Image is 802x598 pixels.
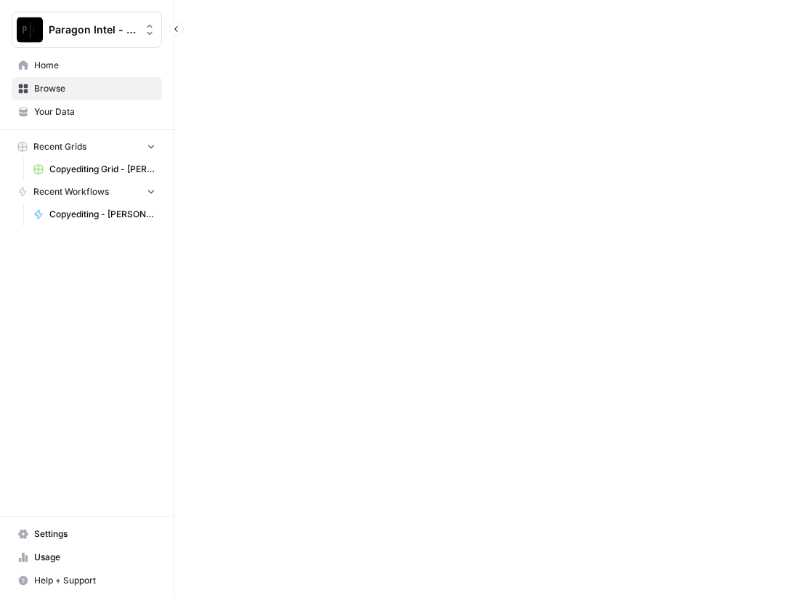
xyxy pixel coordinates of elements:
[17,17,43,43] img: Paragon Intel - Copyediting Logo
[49,208,155,221] span: Copyediting - [PERSON_NAME]
[49,23,137,37] span: Paragon Intel - Copyediting
[27,158,162,181] a: Copyediting Grid - [PERSON_NAME]
[12,12,162,48] button: Workspace: Paragon Intel - Copyediting
[33,185,109,198] span: Recent Workflows
[12,522,162,546] a: Settings
[34,105,155,118] span: Your Data
[34,82,155,95] span: Browse
[12,181,162,203] button: Recent Workflows
[49,163,155,176] span: Copyediting Grid - [PERSON_NAME]
[12,569,162,592] button: Help + Support
[34,59,155,72] span: Home
[12,54,162,77] a: Home
[33,140,86,153] span: Recent Grids
[34,528,155,541] span: Settings
[12,136,162,158] button: Recent Grids
[12,77,162,100] a: Browse
[34,574,155,587] span: Help + Support
[12,546,162,569] a: Usage
[27,203,162,226] a: Copyediting - [PERSON_NAME]
[12,100,162,124] a: Your Data
[34,551,155,564] span: Usage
